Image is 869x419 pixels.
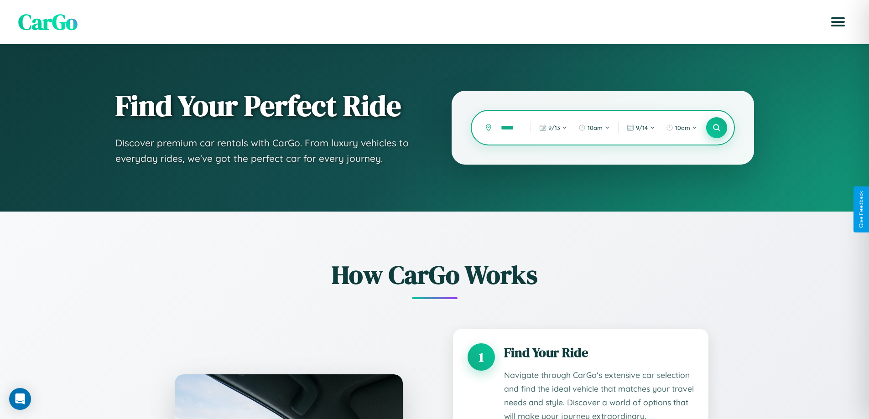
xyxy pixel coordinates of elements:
button: Open menu [825,9,851,35]
span: CarGo [18,7,78,37]
h2: How CarGo Works [161,257,708,292]
h3: Find Your Ride [504,343,694,362]
button: 9/14 [622,120,660,135]
span: 10am [675,124,690,131]
button: 10am [574,120,614,135]
div: Give Feedback [858,191,864,228]
span: 10am [588,124,603,131]
button: 9/13 [535,120,572,135]
div: Open Intercom Messenger [9,388,31,410]
p: Discover premium car rentals with CarGo. From luxury vehicles to everyday rides, we've got the pe... [115,135,416,166]
span: 9 / 14 [636,124,648,131]
h1: Find Your Perfect Ride [115,90,416,122]
div: 1 [468,343,495,371]
button: 10am [661,120,702,135]
span: 9 / 13 [548,124,560,131]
